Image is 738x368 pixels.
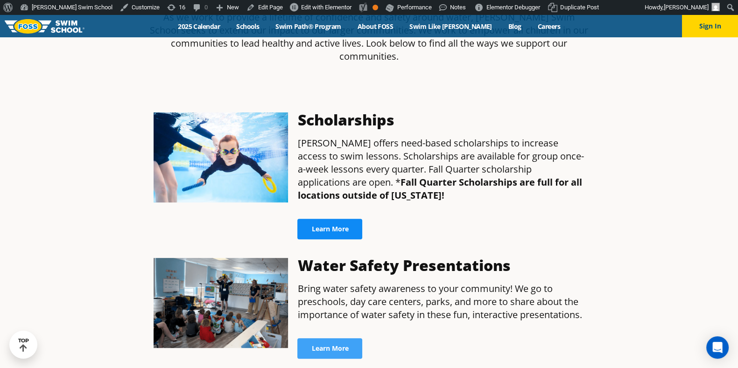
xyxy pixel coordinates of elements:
a: Learn More [297,219,362,239]
p: Bring water safety awareness to your community! We go to preschools, day care centers, parks, and... [297,282,584,321]
div: TOP [18,338,29,352]
a: Careers [529,22,568,31]
a: Schools [228,22,267,31]
button: Sign In [682,15,738,37]
span: Learn More [311,226,348,232]
h3: Water Safety Presentations [297,258,584,273]
a: 2025 Calendar [170,22,228,31]
a: Learn More [297,338,362,359]
a: About FOSS [349,22,401,31]
div: OK [373,5,378,10]
a: Blog [500,22,529,31]
img: FOSS Swim School Logo [5,19,84,34]
p: [PERSON_NAME] offers need-based scholarships to increase access to swim lessons. Scholarships are... [297,137,584,202]
span: Learn More [311,345,348,352]
a: Swim Path® Program [267,22,349,31]
span: Edit with Elementor [301,4,351,11]
strong: Fall Quarter Scholarships are full for all locations outside of [US_STATE]! [297,176,582,201]
div: Open Intercom Messenger [706,336,729,359]
span: [PERSON_NAME] [664,4,709,11]
a: Swim Like [PERSON_NAME] [401,22,500,31]
h3: Scholarships [297,112,584,127]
